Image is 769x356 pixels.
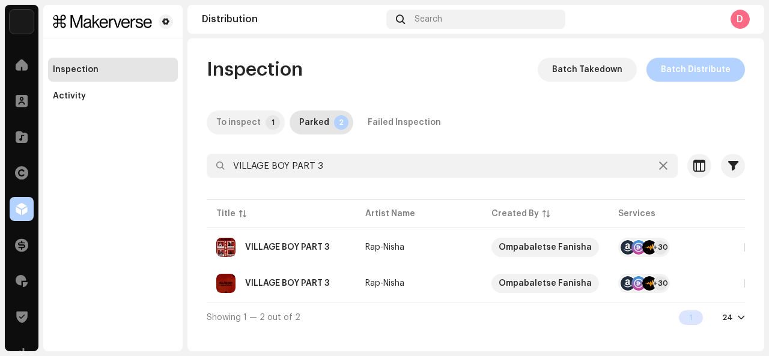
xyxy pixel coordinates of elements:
[491,208,539,220] div: Created By
[245,279,329,288] div: VILLAGE BOY PART 3
[365,243,404,252] div: Rap-Nisha
[48,84,178,108] re-m-nav-item: Activity
[53,91,86,101] div: Activity
[365,279,404,288] div: Rap-Nisha
[207,313,300,322] span: Showing 1 — 2 out of 2
[48,58,178,82] re-m-nav-item: Inspection
[365,279,472,288] span: Rap-Nisha
[216,238,236,257] img: d1048045-8eb7-415c-94ac-c4c730446bd1
[10,10,34,34] img: f729c614-9fb7-4848-b58a-1d870abb8325
[299,110,329,134] div: Parked
[266,115,280,130] p-badge: 1
[207,154,678,178] input: Search
[679,310,703,325] div: 1
[491,274,599,293] span: Ompabaletse Fanisha
[661,58,731,82] span: Batch Distribute
[499,274,592,293] div: Ompabaletse Fanisha
[499,238,592,257] div: Ompabaletse Fanisha
[334,115,348,130] p-badge: 2
[53,65,99,74] div: Inspection
[216,208,236,220] div: Title
[53,14,154,29] img: 83c31b0f-6f36-40b9-902b-17d71dc1b869
[415,14,442,24] span: Search
[722,313,733,322] div: 24
[245,243,329,252] div: VILLAGE BOY PART 3
[202,14,381,24] div: Distribution
[646,58,745,82] button: Batch Distribute
[538,58,637,82] button: Batch Takedown
[365,243,472,252] span: Rap-Nisha
[216,110,261,134] div: To inspect
[731,10,750,29] div: D
[491,238,599,257] span: Ompabaletse Fanisha
[207,58,303,82] span: Inspection
[552,58,622,82] span: Batch Takedown
[216,274,236,293] img: 3ca40730-16d9-4008-a20c-21b3d45dadc9
[653,276,667,291] div: +30
[368,110,441,134] div: Failed Inspection
[653,240,667,255] div: +30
